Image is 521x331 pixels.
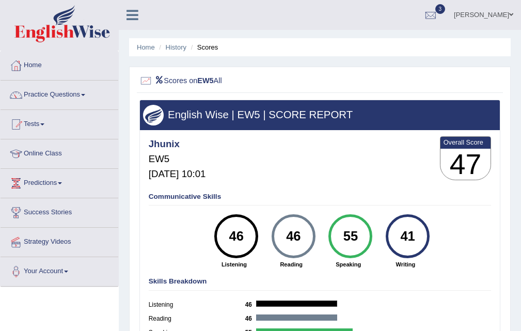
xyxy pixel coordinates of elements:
[1,51,118,77] a: Home
[391,218,423,255] div: 41
[435,4,446,14] span: 3
[220,218,252,255] div: 46
[149,193,492,201] h4: Communicative Skills
[1,169,118,195] a: Predictions
[210,260,259,269] strong: Listening
[444,138,488,146] b: Overall Score
[149,139,206,150] h4: Jhunix
[1,139,118,165] a: Online Class
[143,105,164,125] img: wings.png
[1,257,118,283] a: Your Account
[197,76,213,84] b: EW5
[149,154,206,165] h5: EW5
[335,218,367,255] div: 55
[166,43,186,51] a: History
[277,218,309,255] div: 46
[1,81,118,106] a: Practice Questions
[149,169,206,180] h5: [DATE] 10:01
[1,228,118,254] a: Strategy Videos
[149,301,245,310] label: Listening
[267,260,315,269] strong: Reading
[143,109,496,120] h3: English Wise | EW5 | SCORE REPORT
[440,149,491,180] h3: 47
[149,278,492,286] h4: Skills Breakdown
[1,198,118,224] a: Success Stories
[188,42,218,52] li: Scores
[149,314,245,324] label: Reading
[139,74,364,88] h2: Scores on All
[1,110,118,136] a: Tests
[245,301,257,308] b: 46
[245,315,257,322] b: 46
[324,260,373,269] strong: Speaking
[382,260,430,269] strong: Writing
[137,43,155,51] a: Home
